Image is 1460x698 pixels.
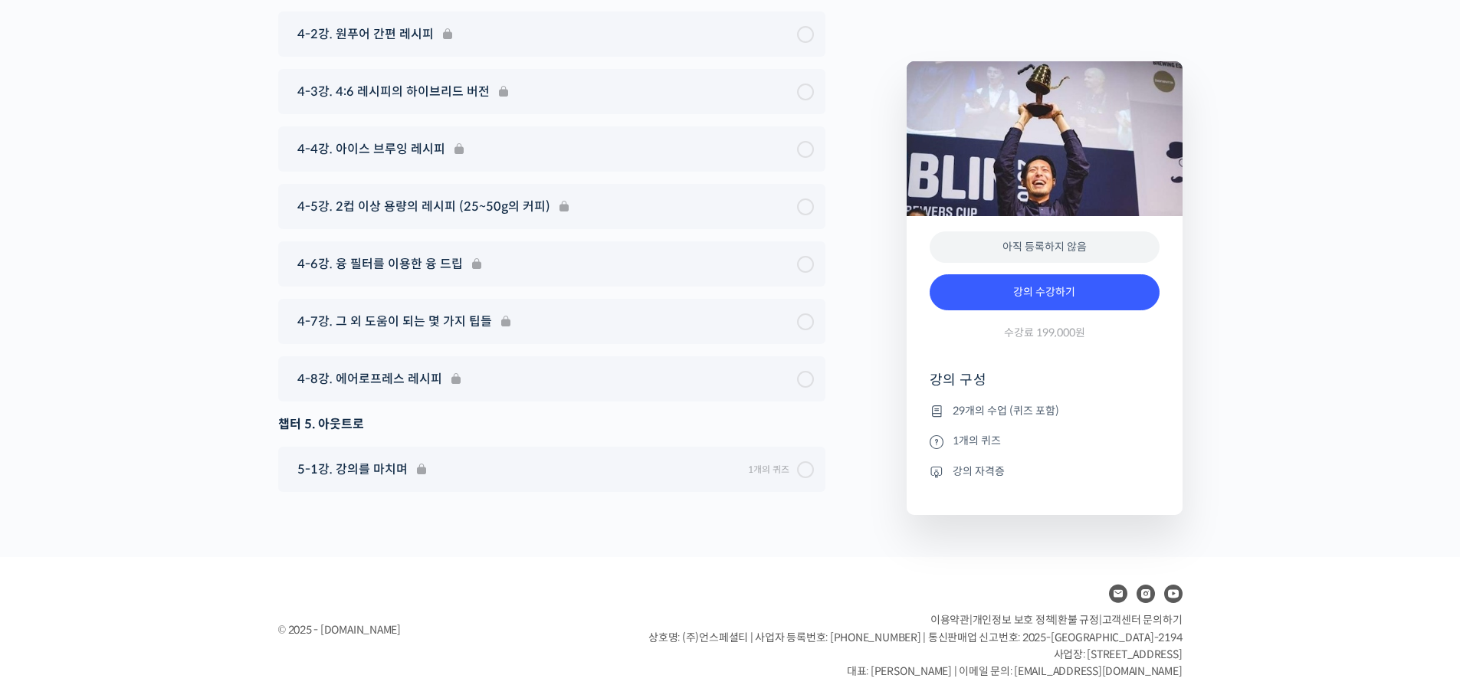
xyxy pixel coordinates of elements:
[930,231,1160,263] div: 아직 등록하지 않음
[930,613,970,627] a: 이용약관
[973,613,1055,627] a: 개인정보 보호 정책
[5,486,101,524] a: 홈
[140,510,159,522] span: 대화
[930,462,1160,480] li: 강의 자격증
[198,486,294,524] a: 설정
[278,414,825,434] div: 챕터 5. 아웃트로
[930,432,1160,451] li: 1개의 퀴즈
[1102,613,1183,627] span: 고객센터 문의하기
[1058,613,1099,627] a: 환불 규정
[930,401,1160,420] li: 29개의 수업 (퀴즈 포함)
[237,509,255,521] span: 설정
[930,371,1160,401] h4: 강의 구성
[101,486,198,524] a: 대화
[1004,326,1085,340] span: 수강료 199,000원
[278,620,611,641] div: © 2025 - [DOMAIN_NAME]
[48,509,57,521] span: 홈
[648,611,1182,680] p: | | | 상호명: (주)언스페셜티 | 사업자 등록번호: [PHONE_NUMBER] | 통신판매업 신고번호: 2025-[GEOGRAPHIC_DATA]-2194 사업장: [ST...
[930,274,1160,311] a: 강의 수강하기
